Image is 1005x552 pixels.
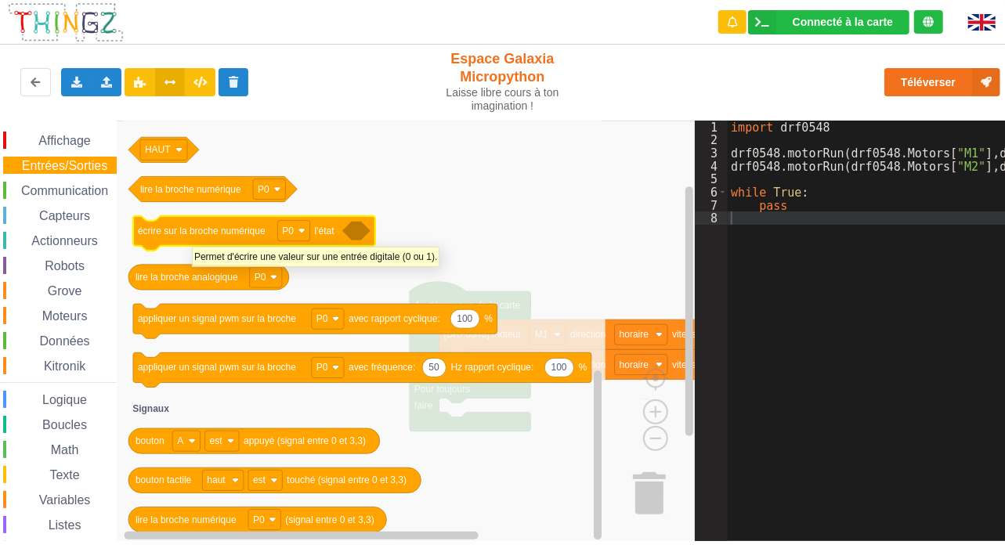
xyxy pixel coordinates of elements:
[38,334,92,348] span: Données
[429,362,440,373] text: 50
[695,172,728,186] div: 5
[138,362,296,373] text: appliquer un signal pwm sur la broche
[570,359,606,370] text: direction
[695,199,728,212] div: 7
[46,518,84,532] span: Listes
[349,313,440,324] text: avec rapport cyclique:
[884,68,1000,96] button: Téléverser
[177,435,183,446] text: A
[45,284,85,298] span: Grove
[140,183,241,194] text: lire la broche numérique
[315,225,335,236] text: l'état
[695,133,728,146] div: 2
[253,514,265,525] text: P0
[136,514,237,525] text: lire la broche numérique
[40,418,89,431] span: Boucles
[145,144,171,155] text: HAUT
[349,362,415,373] text: avec fréquence:
[914,10,943,34] div: Tu es connecté au serveur de création de Thingz
[40,309,90,323] span: Moteurs
[418,86,587,113] div: Laisse libre cours à ton imagination !
[36,134,92,147] span: Affichage
[451,362,534,373] text: Hz rapport cyclique:
[37,493,93,507] span: Variables
[316,362,328,373] text: P0
[457,313,473,324] text: 100
[136,272,238,283] text: lire la broche analogique
[672,329,702,340] text: vitesse
[42,359,88,373] span: Kitronik
[695,211,728,225] div: 8
[484,313,493,324] text: %
[287,474,407,485] text: touché (signal entre 0 et 3,3)
[40,393,89,406] span: Logique
[132,403,169,414] text: Signaux
[207,474,226,485] text: haut
[37,209,92,222] span: Capteurs
[136,435,164,446] text: bouton
[748,10,909,34] div: Ta base fonctionne bien !
[793,16,893,27] div: Connecté à la carte
[255,272,266,283] text: P0
[418,50,587,113] div: Espace Galaxia Micropython
[286,514,374,525] text: (signal entre 0 et 3,3)
[194,249,437,265] div: Permet d'écrire une valeur sur une entrée digitale (0 ou 1).
[695,146,728,160] div: 3
[620,359,649,370] text: horaire
[551,362,567,373] text: 100
[244,435,366,446] text: appuyé (signal entre 0 et 3,3)
[620,329,649,340] text: horaire
[579,362,587,373] text: %
[29,234,100,247] span: Actionneurs
[968,14,996,31] img: gb.png
[695,121,728,134] div: 1
[42,259,87,272] span: Robots
[138,313,296,324] text: appliquer un signal pwm sur la broche
[695,160,728,173] div: 4
[20,159,110,172] span: Entrées/Sorties
[316,313,328,324] text: P0
[672,359,702,370] text: vitesse
[7,2,125,43] img: thingz_logo.png
[49,443,81,456] span: Math
[258,183,269,194] text: P0
[283,225,295,236] text: P0
[570,329,606,340] text: direction
[210,435,223,446] text: est
[695,186,728,199] div: 6
[132,112,169,123] text: Broches
[47,468,81,482] span: Texte
[19,184,110,197] span: Communication
[138,225,266,236] text: écrire sur la broche numérique
[136,474,192,485] text: bouton tactile
[253,474,266,485] text: est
